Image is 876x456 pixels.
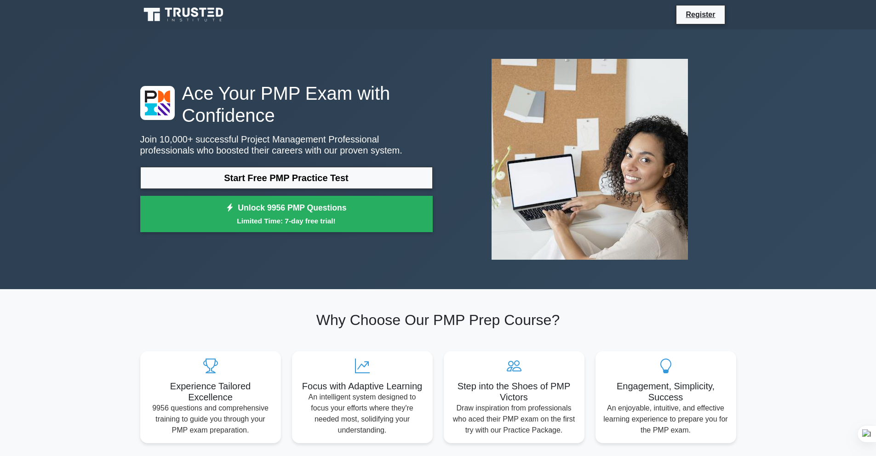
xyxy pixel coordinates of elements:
p: 9956 questions and comprehensive training to guide you through your PMP exam preparation. [148,403,274,436]
h5: Engagement, Simplicity, Success [603,381,729,403]
a: Register [680,9,721,20]
p: Draw inspiration from professionals who aced their PMP exam on the first try with our Practice Pa... [451,403,577,436]
p: An intelligent system designed to focus your efforts where they're needed most, solidifying your ... [299,392,425,436]
small: Limited Time: 7-day free trial! [152,216,421,226]
h2: Why Choose Our PMP Prep Course? [140,311,736,329]
p: An enjoyable, intuitive, and effective learning experience to prepare you for the PMP exam. [603,403,729,436]
p: Join 10,000+ successful Project Management Professional professionals who boosted their careers w... [140,134,433,156]
a: Unlock 9956 PMP QuestionsLimited Time: 7-day free trial! [140,196,433,233]
h5: Experience Tailored Excellence [148,381,274,403]
h5: Step into the Shoes of PMP Victors [451,381,577,403]
a: Start Free PMP Practice Test [140,167,433,189]
h1: Ace Your PMP Exam with Confidence [140,82,433,126]
h5: Focus with Adaptive Learning [299,381,425,392]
